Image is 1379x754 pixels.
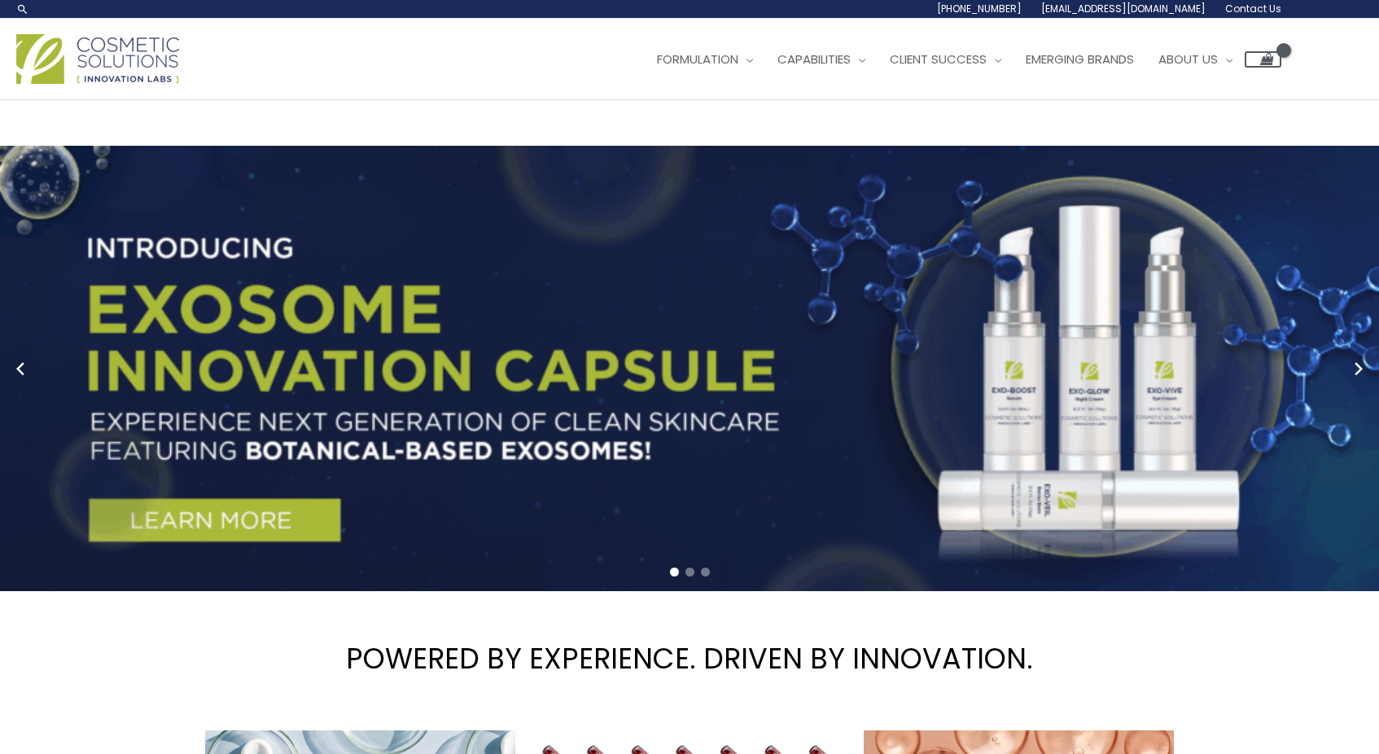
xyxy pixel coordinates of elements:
span: Go to slide 2 [685,568,694,576]
a: Client Success [878,35,1013,84]
span: Formulation [657,50,738,68]
span: [PHONE_NUMBER] [937,2,1022,15]
span: Emerging Brands [1026,50,1134,68]
a: About Us [1146,35,1245,84]
span: Contact Us [1225,2,1281,15]
span: Go to slide 1 [670,568,679,576]
nav: Site Navigation [633,35,1281,84]
button: Previous slide [8,357,33,381]
span: Capabilities [777,50,851,68]
button: Next slide [1346,357,1371,381]
a: Formulation [645,35,765,84]
span: Client Success [890,50,987,68]
a: Search icon link [16,2,29,15]
img: Cosmetic Solutions Logo [16,34,179,84]
span: [EMAIL_ADDRESS][DOMAIN_NAME] [1041,2,1206,15]
span: About Us [1158,50,1218,68]
a: Emerging Brands [1013,35,1146,84]
span: Go to slide 3 [701,568,710,576]
a: View Shopping Cart, empty [1245,51,1281,68]
a: Capabilities [765,35,878,84]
